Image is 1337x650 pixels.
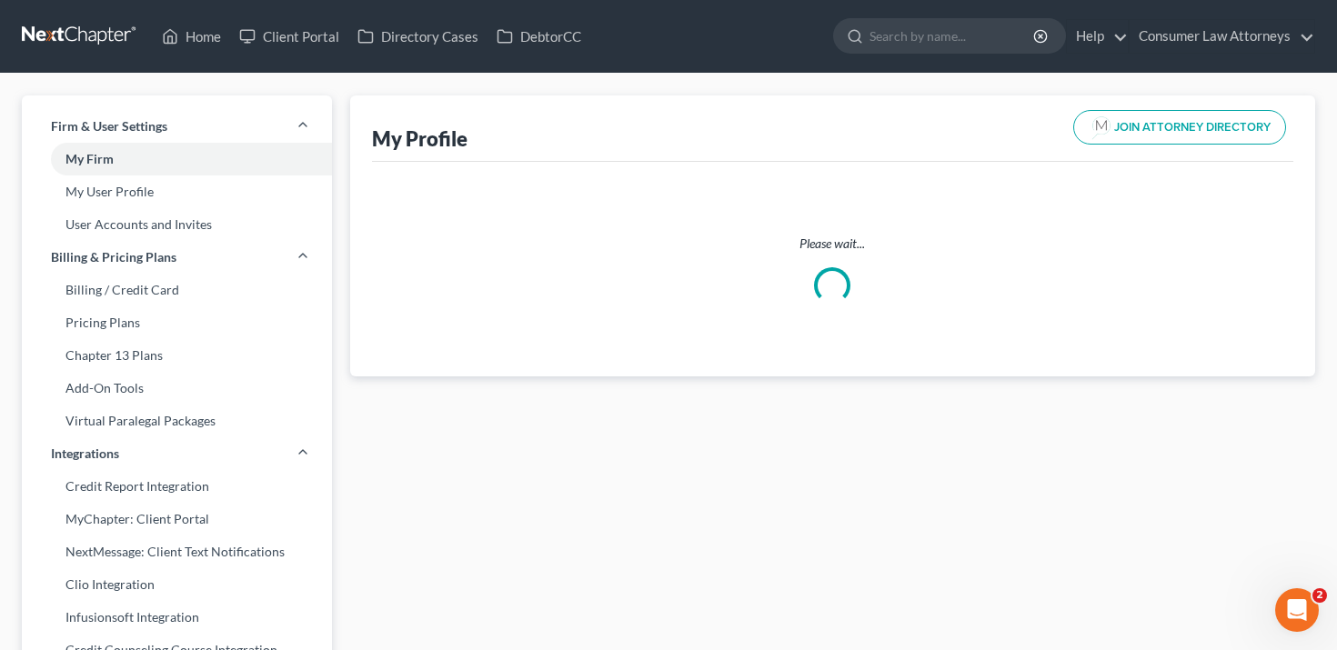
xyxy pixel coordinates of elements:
[1275,588,1319,632] iframe: Intercom live chat
[22,372,332,405] a: Add-On Tools
[22,143,332,175] a: My Firm
[22,274,332,306] a: Billing / Credit Card
[488,20,590,53] a: DebtorCC
[22,601,332,634] a: Infusionsoft Integration
[230,20,348,53] a: Client Portal
[1312,588,1327,603] span: 2
[387,235,1280,253] p: Please wait...
[22,241,332,274] a: Billing & Pricing Plans
[1089,115,1114,140] img: modern-attorney-logo-488310dd42d0e56951fffe13e3ed90e038bc441dd813d23dff0c9337a977f38e.png
[1067,20,1128,53] a: Help
[51,445,119,463] span: Integrations
[1114,122,1271,134] span: JOIN ATTORNEY DIRECTORY
[870,19,1036,53] input: Search by name...
[22,535,332,568] a: NextMessage: Client Text Notifications
[22,503,332,535] a: MyChapter: Client Portal
[22,339,332,372] a: Chapter 13 Plans
[1073,110,1286,145] button: JOIN ATTORNEY DIRECTORY
[153,20,230,53] a: Home
[22,110,332,143] a: Firm & User Settings
[372,125,467,152] div: My Profile
[22,208,332,241] a: User Accounts and Invites
[22,470,332,503] a: Credit Report Integration
[22,306,332,339] a: Pricing Plans
[22,175,332,208] a: My User Profile
[51,248,176,266] span: Billing & Pricing Plans
[51,117,167,135] span: Firm & User Settings
[348,20,488,53] a: Directory Cases
[22,405,332,437] a: Virtual Paralegal Packages
[22,437,332,470] a: Integrations
[22,568,332,601] a: Clio Integration
[1130,20,1314,53] a: Consumer Law Attorneys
